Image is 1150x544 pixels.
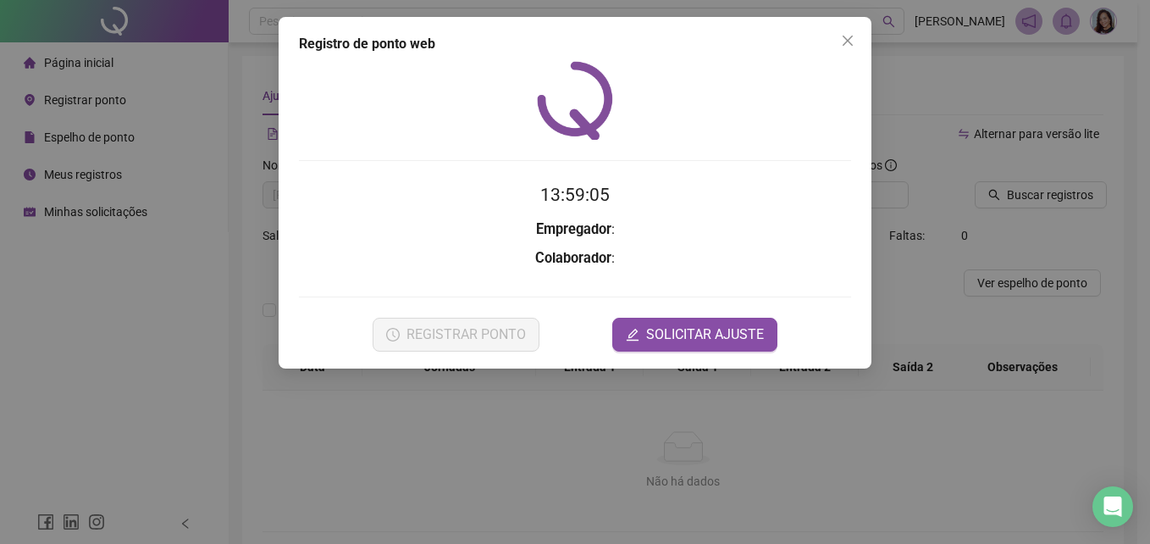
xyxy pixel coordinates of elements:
h3: : [299,219,851,241]
div: Registro de ponto web [299,34,851,54]
span: edit [626,328,639,341]
img: QRPoint [537,61,613,140]
span: close [841,34,854,47]
div: Open Intercom Messenger [1092,486,1133,527]
time: 13:59:05 [540,185,610,205]
strong: Empregador [536,221,611,237]
button: Close [834,27,861,54]
span: SOLICITAR AJUSTE [646,325,764,345]
h3: : [299,247,851,269]
button: REGISTRAR PONTO [373,318,539,352]
strong: Colaborador [535,250,611,266]
button: editSOLICITAR AJUSTE [612,318,777,352]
